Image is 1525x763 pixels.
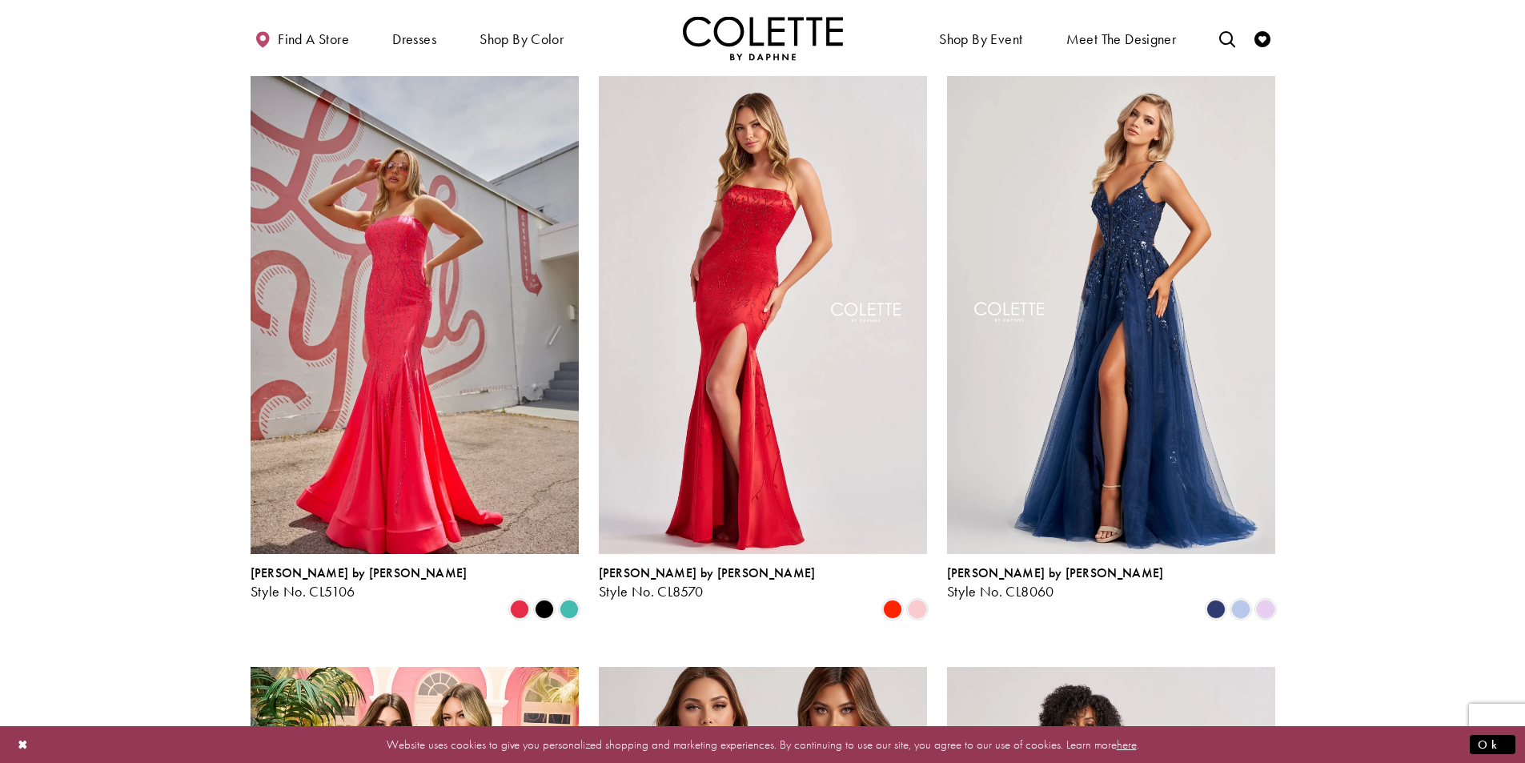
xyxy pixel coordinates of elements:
div: Colette by Daphne Style No. CL5106 [251,566,468,600]
button: Close Dialog [10,730,37,758]
span: Shop By Event [939,31,1022,47]
i: Lilac [1256,600,1275,619]
span: Style No. CL8570 [599,582,704,600]
span: [PERSON_NAME] by [PERSON_NAME] [947,564,1164,581]
a: Meet the designer [1062,16,1181,60]
a: Visit Home Page [683,16,843,60]
a: Visit Colette by Daphne Style No. CL8570 Page [599,76,927,553]
img: Colette by Daphne [683,16,843,60]
span: Shop by color [480,31,564,47]
span: Shop By Event [935,16,1026,60]
div: Colette by Daphne Style No. CL8570 [599,566,816,600]
span: Shop by color [476,16,568,60]
p: Website uses cookies to give you personalized shopping and marketing experiences. By continuing t... [115,733,1410,755]
i: Turquoise [560,600,579,619]
span: Find a store [278,31,349,47]
i: Scarlet [883,600,902,619]
span: [PERSON_NAME] by [PERSON_NAME] [251,564,468,581]
i: Bluebell [1231,600,1250,619]
button: Submit Dialog [1470,734,1515,754]
span: Meet the designer [1066,31,1177,47]
a: Visit Colette by Daphne Style No. CL8060 Page [947,76,1275,553]
i: Strawberry [510,600,529,619]
span: Dresses [392,31,436,47]
a: Toggle search [1215,16,1239,60]
i: Navy Blue [1206,600,1226,619]
div: Colette by Daphne Style No. CL8060 [947,566,1164,600]
a: here [1117,736,1137,752]
i: Ice Pink [908,600,927,619]
a: Visit Colette by Daphne Style No. CL5106 Page [251,76,579,553]
a: Check Wishlist [1250,16,1274,60]
span: Style No. CL5106 [251,582,355,600]
span: Style No. CL8060 [947,582,1054,600]
a: Find a store [251,16,353,60]
span: Dresses [388,16,440,60]
i: Black [535,600,554,619]
span: [PERSON_NAME] by [PERSON_NAME] [599,564,816,581]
